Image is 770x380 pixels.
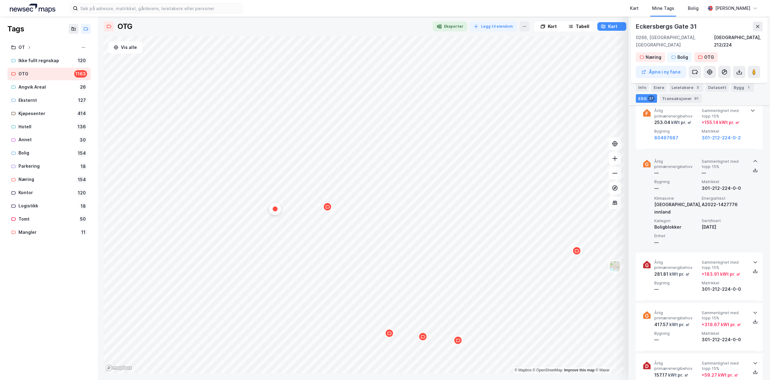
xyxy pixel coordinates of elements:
a: Mapbox homepage [105,364,132,371]
div: 50 [79,215,87,223]
div: Bolig [18,149,74,157]
div: 301-212-224-0-0 [702,185,747,192]
div: Boligblokker [654,223,699,231]
a: Eksternt127 [7,94,91,107]
div: Map marker [572,246,581,255]
span: Sammenlignet med topp 15% [702,260,747,270]
div: Kontrollprogram for chat [739,350,770,380]
button: 301-212-224-0-2 [702,134,741,142]
div: 11 [80,229,87,236]
div: OTG [704,54,714,61]
div: Kontor [18,189,74,197]
div: Tomt [18,215,76,223]
a: Kontor120 [7,186,91,199]
a: OpenStreetMap [533,368,563,372]
div: — [654,286,699,293]
div: 417.57 [654,321,690,328]
div: 157.17 [654,371,688,379]
div: Map marker [385,329,394,338]
span: Sammenlignet med topp 15% [702,108,747,119]
div: Map marker [418,332,427,341]
div: 154 [77,176,87,183]
div: 0266, [GEOGRAPHIC_DATA], [GEOGRAPHIC_DATA] [636,34,714,49]
div: Logistikk [18,202,77,210]
a: Hotell136 [7,121,91,133]
div: Transaksjoner [660,94,702,103]
div: + 59.27 kWt pr. ㎡ [702,371,738,379]
div: 120 [77,189,87,197]
button: Vis alle [108,41,142,54]
div: 26 [79,83,87,91]
div: Info [636,83,649,92]
div: kWt pr. ㎡ [670,119,692,126]
div: + 319.67 kWt pr. ㎡ [702,321,741,328]
span: Energiattest [702,196,747,201]
div: 136 [76,123,87,130]
div: 120 [77,57,87,64]
div: Kart [630,5,639,12]
div: [GEOGRAPHIC_DATA], innland [654,201,699,216]
span: Bygning [654,331,699,336]
a: Angvik Areal26 [7,81,91,94]
span: Matrikkel [702,129,747,134]
span: Matrikkel [702,179,747,184]
div: 414 [76,110,87,117]
span: Sertifisert [702,218,747,223]
div: 91 [693,95,700,102]
span: Sammenlignet med topp 15% [702,361,747,371]
div: 253.04 [654,119,692,126]
input: Søk på adresse, matrikkel, gårdeiere, leietakere eller personer [78,4,242,13]
button: Eksporter [433,22,467,31]
div: 27 [648,95,655,102]
div: Bolig [688,5,699,12]
div: 1 [745,84,752,90]
div: Map marker [453,336,463,345]
div: [PERSON_NAME] [715,5,750,12]
div: Datasett [706,83,729,92]
div: kWt pr. ㎡ [668,270,690,278]
div: Annet [18,136,76,144]
a: Mangler11 [7,226,91,239]
div: Eksternt [18,97,74,104]
div: Mine Tags [652,5,674,12]
span: Matrikkel [702,280,747,286]
button: Åpne i ny fane [636,66,686,78]
div: + 183.91 kWt pr. ㎡ [702,270,740,278]
a: Bolig154 [7,147,91,159]
span: Årlig primærenergibehov [654,310,699,321]
div: — [654,169,699,177]
div: Eckersbergs Gate 31 [636,22,698,31]
a: Ikke fullt regnskap120 [7,54,91,67]
div: 154 [77,150,87,157]
button: 80497687 [654,134,678,142]
div: [GEOGRAPHIC_DATA], 212/224 [714,34,763,49]
span: Årlig primærenergibehov [654,260,699,270]
div: 127 [77,97,87,104]
div: — [654,239,699,246]
div: 18 [79,202,87,210]
div: 301-212-224-0-0 [702,336,747,343]
span: Bygning [654,179,699,184]
div: 1163 [74,70,87,78]
div: Hotell [18,123,74,131]
div: kWt pr. ㎡ [668,321,690,328]
a: Parkering18 [7,160,91,173]
div: Leietakere [669,83,703,92]
div: — [702,169,747,177]
div: 281.81 [654,270,690,278]
div: Mangler [18,229,77,236]
div: Kjøpesenter [18,110,74,118]
div: Angvik Areal [18,83,76,91]
div: OTG [18,70,72,78]
div: 3 [695,84,701,90]
a: Improve this map [564,368,595,372]
div: OT [18,44,25,51]
span: Bygning [654,280,699,286]
div: Bygg [731,83,754,92]
a: Logistikk18 [7,200,91,212]
canvas: Map [103,36,624,373]
div: kWt pr. ㎡ [667,371,688,379]
div: + 155.14 kWt pr. ㎡ [702,119,740,126]
span: Sammenlignet med topp 15% [702,159,747,170]
a: Kjøpesenter414 [7,107,91,120]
